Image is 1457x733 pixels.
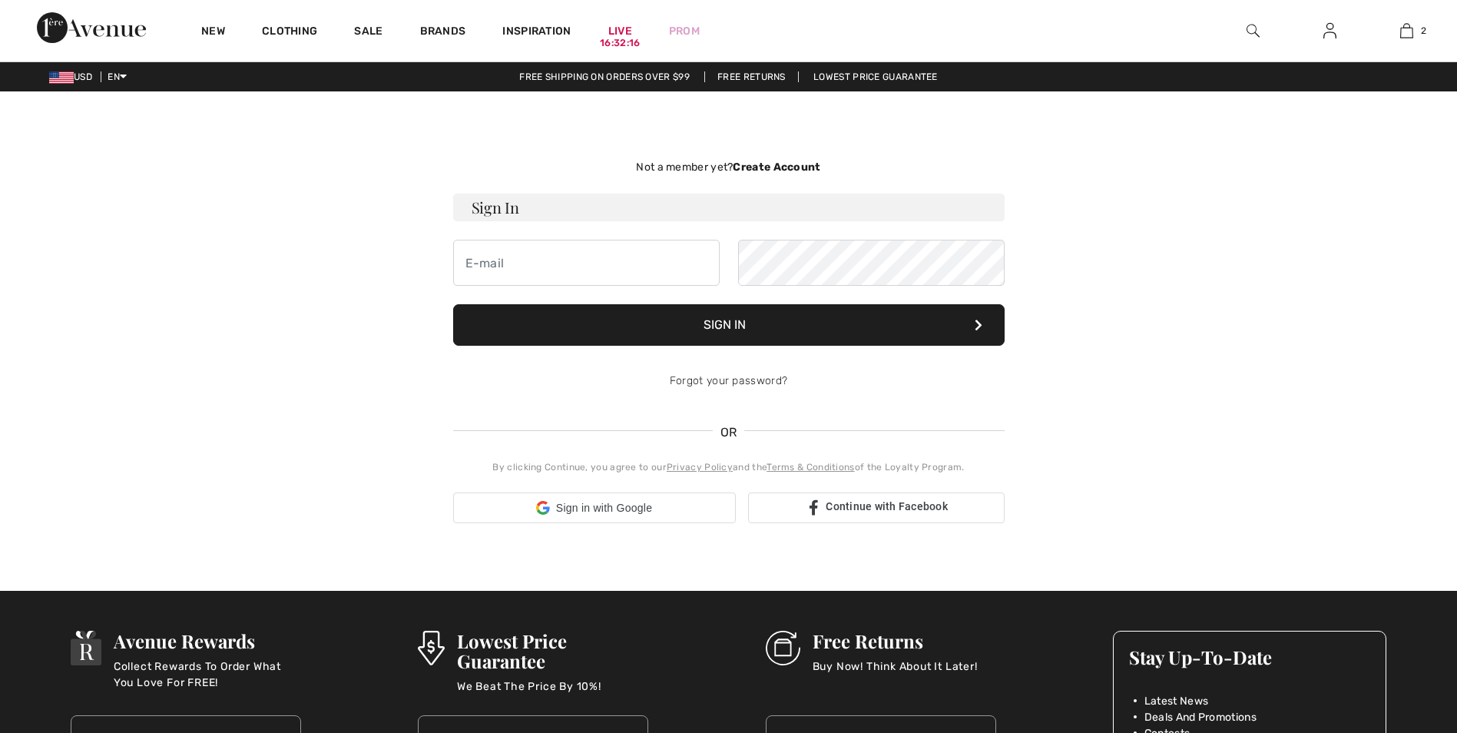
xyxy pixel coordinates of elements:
input: E-mail [453,240,720,286]
a: Live16:32:16 [608,23,632,39]
img: My Bag [1400,22,1413,40]
img: Free Returns [766,631,800,665]
a: Sign In [1311,22,1349,41]
a: Privacy Policy [667,462,733,473]
span: EN [108,71,127,82]
span: USD [49,71,98,82]
img: 1ère Avenue [37,12,146,43]
h3: Avenue Rewards [114,631,301,651]
div: Sign in with Google [453,493,736,523]
div: Not a member yet? [453,159,1005,175]
a: Terms & Conditions [767,462,854,473]
p: We Beat The Price By 10%! [457,678,649,709]
a: Lowest Price Guarantee [801,71,950,82]
a: 2 [1369,22,1444,40]
span: Continue with Facebook [826,500,948,512]
span: Inspiration [502,25,571,41]
h3: Sign In [453,194,1005,221]
span: Latest News [1144,693,1208,709]
a: Forgot your password? [670,374,787,387]
h3: Lowest Price Guarantee [457,631,649,671]
img: My Info [1323,22,1336,40]
a: Free shipping on orders over $99 [507,71,702,82]
div: 16:32:16 [600,36,640,51]
img: search the website [1247,22,1260,40]
strong: Create Account [733,161,820,174]
h3: Free Returns [813,631,978,651]
span: Deals And Promotions [1144,709,1257,725]
span: Sign in with Google [556,500,652,516]
img: Lowest Price Guarantee [418,631,444,665]
h3: Stay Up-To-Date [1129,647,1370,667]
img: US Dollar [49,71,74,84]
button: Sign In [453,304,1005,346]
a: Continue with Facebook [748,493,1005,523]
a: Free Returns [704,71,799,82]
p: Buy Now! Think About It Later! [813,658,978,689]
img: Avenue Rewards [71,631,101,665]
span: 2 [1421,24,1426,38]
p: Collect Rewards To Order What You Love For FREE! [114,658,301,689]
div: By clicking Continue, you agree to our and the of the Loyalty Program. [453,460,1005,474]
a: Prom [669,23,700,39]
a: Clothing [262,25,317,41]
a: Brands [420,25,466,41]
a: Sale [354,25,382,41]
span: OR [713,423,745,442]
a: New [201,25,225,41]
